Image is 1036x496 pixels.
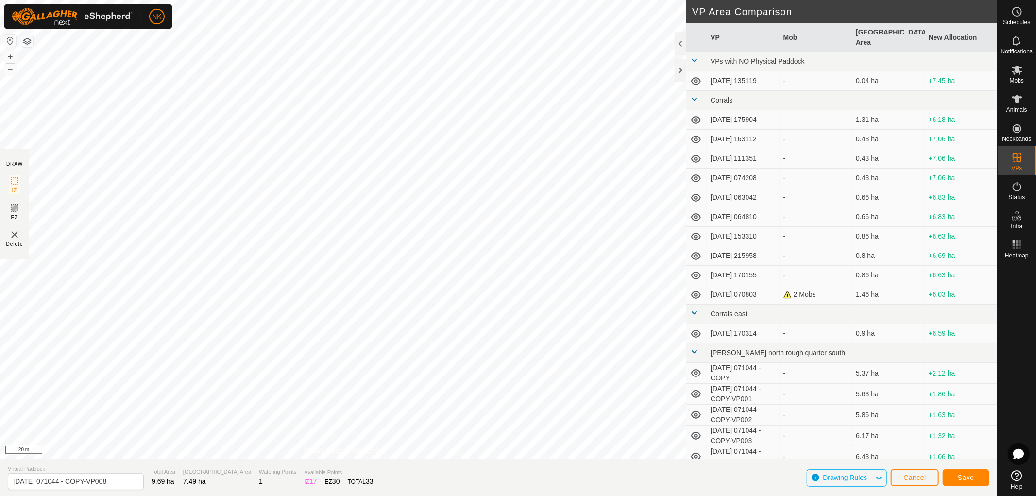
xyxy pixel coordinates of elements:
[325,477,340,487] div: EZ
[1006,107,1027,113] span: Animals
[925,207,997,227] td: +6.83 ha
[4,64,16,75] button: –
[353,446,381,455] a: Contact Us
[823,474,867,481] span: Drawing Rules
[925,188,997,207] td: +6.83 ha
[852,246,924,266] td: 0.8 ha
[711,57,805,65] span: VPs with NO Physical Paddock
[707,246,779,266] td: [DATE] 215958
[925,71,997,91] td: +7.45 ha
[925,130,997,149] td: +7.06 ha
[852,188,924,207] td: 0.66 ha
[852,384,924,405] td: 5.63 ha
[925,426,997,446] td: +1.32 ha
[925,446,997,467] td: +1.06 ha
[304,477,317,487] div: IZ
[692,6,997,17] h2: VP Area Comparison
[707,324,779,343] td: [DATE] 170314
[783,452,848,462] div: -
[1001,49,1033,54] span: Notifications
[958,474,974,481] span: Save
[998,466,1036,494] a: Help
[783,270,848,280] div: -
[925,169,997,188] td: +7.06 ha
[925,149,997,169] td: +7.06 ha
[1011,165,1022,171] span: VPs
[711,310,747,318] span: Corrals east
[6,160,23,168] div: DRAW
[783,389,848,399] div: -
[707,169,779,188] td: [DATE] 074208
[1011,484,1023,490] span: Help
[1011,223,1022,229] span: Infra
[711,349,845,357] span: [PERSON_NAME] north rough quarter south
[304,468,373,477] span: Available Points
[707,149,779,169] td: [DATE] 111351
[783,251,848,261] div: -
[925,363,997,384] td: +2.12 ha
[783,192,848,203] div: -
[259,468,296,476] span: Watering Points
[783,173,848,183] div: -
[783,212,848,222] div: -
[4,35,16,47] button: Reset Map
[332,478,340,485] span: 30
[891,469,939,486] button: Cancel
[783,410,848,420] div: -
[852,363,924,384] td: 5.37 ha
[852,285,924,305] td: 1.46 ha
[707,23,779,52] th: VP
[852,71,924,91] td: 0.04 ha
[366,478,374,485] span: 33
[1010,78,1024,84] span: Mobs
[4,51,16,63] button: +
[12,187,17,194] span: IZ
[783,115,848,125] div: -
[780,23,852,52] th: Mob
[11,214,18,221] span: EZ
[12,8,133,25] img: Gallagher Logo
[8,465,144,473] span: Virtual Paddock
[707,188,779,207] td: [DATE] 063042
[1005,253,1029,258] span: Heatmap
[852,130,924,149] td: 0.43 ha
[1003,19,1030,25] span: Schedules
[783,154,848,164] div: -
[707,285,779,305] td: [DATE] 070803
[925,266,997,285] td: +6.63 ha
[852,426,924,446] td: 6.17 ha
[852,405,924,426] td: 5.86 ha
[925,324,997,343] td: +6.59 ha
[707,384,779,405] td: [DATE] 071044 - COPY-VP001
[6,240,23,248] span: Delete
[152,468,175,476] span: Total Area
[707,446,779,467] td: [DATE] 071044 - COPY-VP004
[852,324,924,343] td: 0.9 ha
[852,23,924,52] th: [GEOGRAPHIC_DATA] Area
[852,207,924,227] td: 0.66 ha
[925,110,997,130] td: +6.18 ha
[925,227,997,246] td: +6.63 ha
[305,446,341,455] a: Privacy Policy
[783,290,848,300] div: 2 Mobs
[925,23,997,52] th: New Allocation
[711,96,732,104] span: Corrals
[943,469,989,486] button: Save
[903,474,926,481] span: Cancel
[783,76,848,86] div: -
[783,134,848,144] div: -
[852,446,924,467] td: 6.43 ha
[707,207,779,227] td: [DATE] 064810
[783,431,848,441] div: -
[707,110,779,130] td: [DATE] 175904
[183,478,206,485] span: 7.49 ha
[309,478,317,485] span: 17
[925,405,997,426] td: +1.63 ha
[183,468,251,476] span: [GEOGRAPHIC_DATA] Area
[852,149,924,169] td: 0.43 ha
[707,363,779,384] td: [DATE] 071044 - COPY
[852,227,924,246] td: 0.86 ha
[152,12,161,22] span: NK
[707,130,779,149] td: [DATE] 163112
[707,227,779,246] td: [DATE] 153310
